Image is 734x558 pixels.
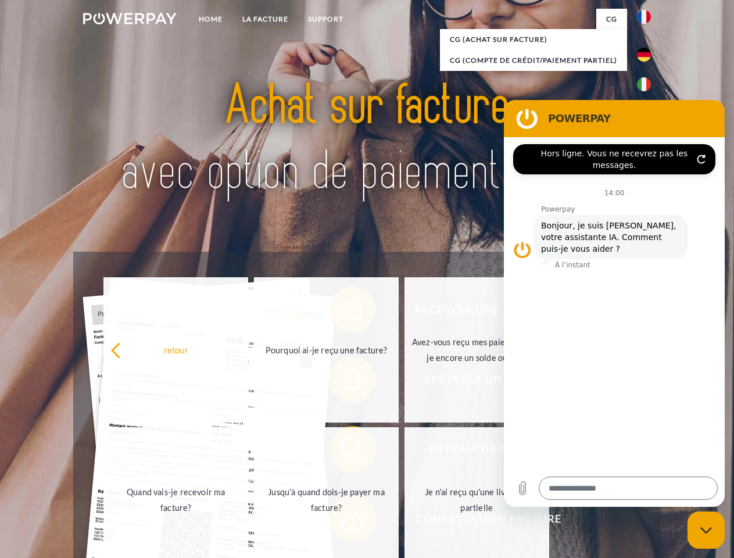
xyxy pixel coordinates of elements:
[637,10,651,24] img: fr
[110,484,241,516] div: Quand vais-je recevoir ma facture?
[440,50,627,71] a: CG (Compte de crédit/paiement partiel)
[189,9,232,30] a: Home
[411,484,542,516] div: Je n'ai reçu qu'une livraison partielle
[110,342,241,357] div: retour
[298,9,353,30] a: Support
[504,100,725,507] iframe: Fenêtre de messagerie
[261,484,392,516] div: Jusqu'à quand dois-je payer ma facture?
[440,29,627,50] a: CG (achat sur facture)
[232,9,298,30] a: LA FACTURE
[411,334,542,366] div: Avez-vous reçu mes paiements, ai-je encore un solde ouvert?
[596,9,627,30] a: CG
[688,512,725,549] iframe: Bouton de lancement de la fenêtre de messagerie, conversation en cours
[637,48,651,62] img: de
[404,277,549,423] a: Avez-vous reçu mes paiements, ai-je encore un solde ouvert?
[111,56,623,223] img: title-powerpay_fr.svg
[637,77,651,91] img: it
[261,342,392,357] div: Pourquoi ai-je reçu une facture?
[83,13,177,24] img: logo-powerpay-white.svg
